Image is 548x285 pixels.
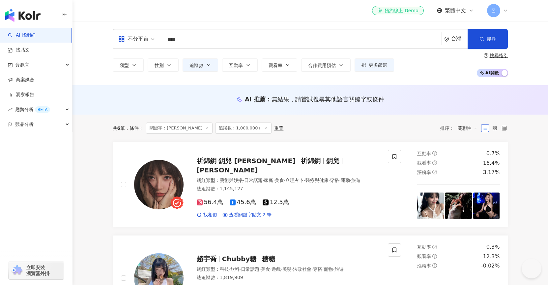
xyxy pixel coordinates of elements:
span: question-circle [432,263,437,268]
div: 網紅類型 ： [197,177,380,184]
span: 祈錦鈅 鈅兒 [PERSON_NAME] [197,157,296,165]
span: · [263,178,264,183]
span: · [304,178,305,183]
span: 日常話題 [241,267,259,272]
img: logo [5,9,41,22]
span: question-circle [432,160,437,165]
div: 共 筆 [113,125,125,131]
div: 12.3% [483,253,500,260]
span: 6 [117,125,121,131]
a: 預約線上 Demo [372,6,423,15]
span: environment [444,37,449,42]
div: BETA [35,106,50,113]
button: 觀看率 [262,58,297,72]
span: 互動率 [417,151,431,156]
span: 穿搭 [330,178,339,183]
div: 16.4% [483,160,500,167]
span: 追蹤數 [189,63,203,68]
span: 觀看率 [269,63,282,68]
span: 趙宇喬 [197,255,216,263]
span: · [311,267,313,272]
a: 找貼文 [8,47,30,53]
span: · [329,178,330,183]
img: chrome extension [11,265,23,276]
span: 趨勢分析 [15,102,50,117]
button: 搜尋 [468,29,508,49]
img: post-image [445,193,472,219]
span: · [270,267,272,272]
a: KOL Avatar祈錦鈅 鈅兒 [PERSON_NAME]祈錦鈅鈅兒[PERSON_NAME]網紅類型：藝術與娛樂·日常話題·家庭·美食·命理占卜·醫療與健康·穿搭·運動·旅遊總追蹤數：1,1... [113,142,508,227]
span: 日常話題 [244,178,263,183]
span: · [322,267,324,272]
div: 不分平台 [118,34,149,44]
span: · [229,267,230,272]
span: 寵物 [324,267,333,272]
span: · [240,267,241,272]
span: question-circle [484,53,488,58]
button: 類型 [113,58,144,72]
span: 呂 [491,7,496,14]
div: 網紅類型 ： [197,266,380,273]
span: 糖糖 [262,255,275,263]
span: · [284,178,285,183]
span: 45.6萬 [230,199,256,206]
span: 鈅兒 [326,157,339,165]
span: 科技 [220,267,229,272]
span: 美髮 [282,267,292,272]
span: 找相似 [203,212,217,218]
div: 0.7% [486,150,500,157]
span: question-circle [432,151,437,156]
span: question-circle [432,245,437,249]
a: 洞察報告 [8,91,34,98]
span: 運動 [341,178,350,183]
span: · [350,178,351,183]
span: 條件 ： [125,125,143,131]
span: 遊戲 [272,267,281,272]
span: · [259,267,261,272]
span: 搜尋 [487,36,496,42]
a: chrome extension立即安裝 瀏覽器外掛 [9,262,64,279]
div: 0.3% [486,243,500,251]
span: question-circle [432,254,437,259]
button: 互動率 [222,58,258,72]
span: 關聯性 [458,123,477,133]
span: 命理占卜 [285,178,304,183]
button: 更多篩選 [355,58,394,72]
span: 資源庫 [15,57,29,72]
span: 無結果，請嘗試搜尋其他語言關鍵字或條件 [272,96,384,103]
span: 關鍵字：[PERSON_NAME] [146,123,213,134]
div: 總追蹤數 ： 1,145,127 [197,186,380,192]
a: 商案媒合 [8,77,34,83]
span: [PERSON_NAME] [197,166,258,174]
span: 更多篩選 [369,62,387,68]
span: 56.4萬 [197,199,223,206]
span: 合作費用預估 [308,63,336,68]
span: 互動率 [229,63,243,68]
span: 競品分析 [15,117,34,132]
span: Chubby糖 [222,255,257,263]
span: 美食 [261,267,270,272]
span: 藝術與娛樂 [220,178,243,183]
div: 總追蹤數 ： 1,819,909 [197,274,380,281]
span: 漲粉率 [417,170,431,175]
span: 醫療與健康 [305,178,329,183]
div: 預約線上 Demo [377,7,418,14]
span: 觀看率 [417,160,431,165]
a: 查看關鍵字貼文 2 筆 [222,212,272,218]
button: 性別 [148,58,179,72]
span: · [333,267,334,272]
span: 繁體中文 [445,7,466,14]
img: KOL Avatar [134,160,184,209]
span: 法政社會 [293,267,311,272]
span: 美食 [275,178,284,183]
span: 追蹤數：1,000,000+ [215,123,272,134]
div: -0.02% [481,262,500,269]
iframe: Help Scout Beacon - Open [522,259,541,278]
span: 飲料 [230,267,240,272]
span: · [292,267,293,272]
span: 立即安裝 瀏覽器外掛 [26,265,49,276]
span: 家庭 [264,178,273,183]
span: · [339,178,340,183]
a: 找相似 [197,212,217,218]
img: post-image [417,193,444,219]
